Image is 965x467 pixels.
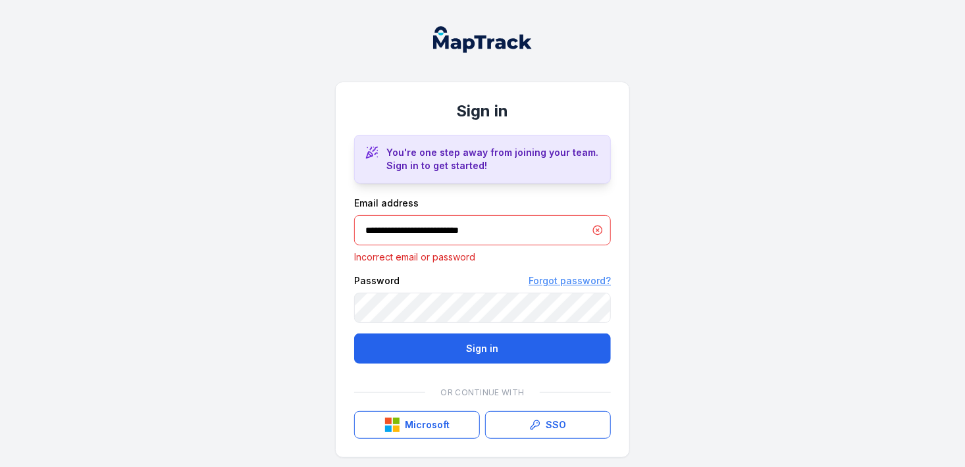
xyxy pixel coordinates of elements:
[354,411,480,439] button: Microsoft
[529,274,611,287] a: Forgot password?
[354,380,611,406] div: Or continue with
[485,411,611,439] a: SSO
[354,197,419,210] label: Email address
[354,101,611,122] h1: Sign in
[354,274,400,287] label: Password
[386,146,600,172] h3: You're one step away from joining your team. Sign in to get started!
[354,251,611,264] p: Incorrect email or password
[412,26,553,53] nav: Global
[354,333,611,364] button: Sign in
